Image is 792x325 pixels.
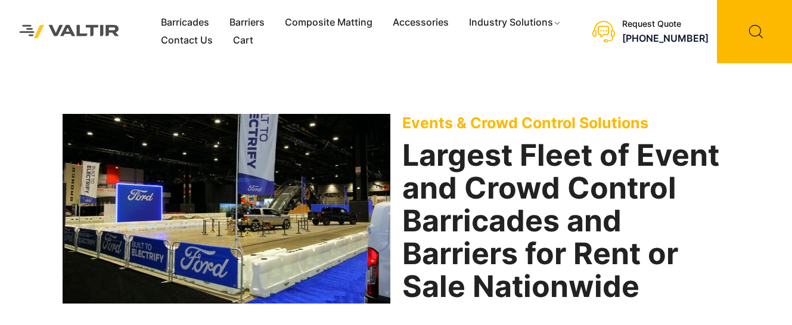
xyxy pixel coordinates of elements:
[9,14,130,49] img: Valtir Rentals
[622,32,709,44] a: [PHONE_NUMBER]
[151,14,219,32] a: Barricades
[151,32,223,49] a: Contact Us
[622,19,709,29] div: Request Quote
[219,14,275,32] a: Barriers
[223,32,263,49] a: Cart
[275,14,383,32] a: Composite Matting
[459,14,572,32] a: Industry Solutions
[383,14,459,32] a: Accessories
[402,114,730,132] p: Events & Crowd Control Solutions
[402,139,730,303] h2: Largest Fleet of Event and Crowd Control Barricades and Barriers for Rent or Sale Nationwide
